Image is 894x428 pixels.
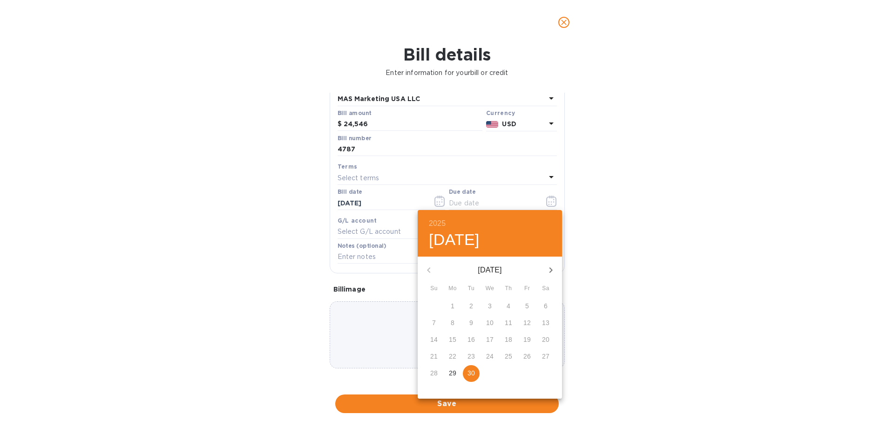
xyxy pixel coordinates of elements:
span: Sa [537,284,554,293]
span: Su [426,284,442,293]
button: 29 [444,365,461,382]
span: Th [500,284,517,293]
button: 2025 [429,217,446,230]
span: Mo [444,284,461,293]
p: 30 [467,368,475,378]
p: [DATE] [440,265,540,276]
p: 29 [449,368,456,378]
button: 30 [463,365,480,382]
span: Tu [463,284,480,293]
span: Fr [519,284,535,293]
span: We [481,284,498,293]
button: [DATE] [429,230,480,250]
